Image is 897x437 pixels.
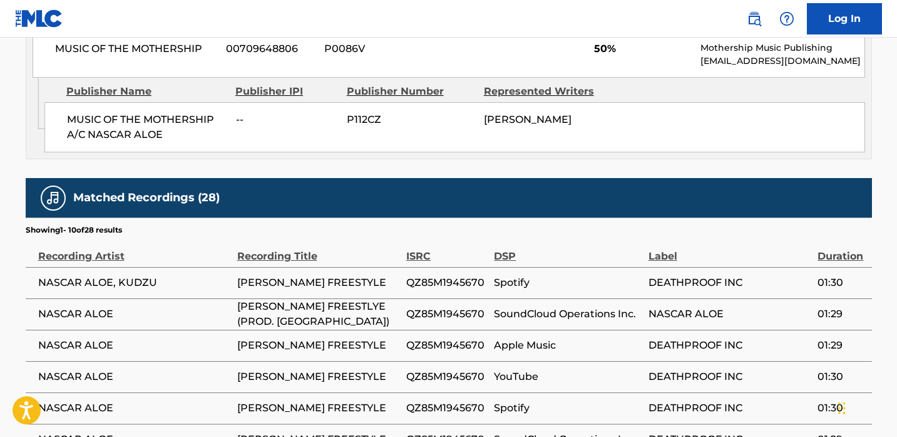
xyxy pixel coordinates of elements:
[406,369,488,384] span: QZ85M1945670
[38,307,231,322] span: NASCAR ALOE
[494,236,642,264] div: DSP
[226,41,315,56] span: 00709648806
[494,369,642,384] span: YouTube
[648,275,811,290] span: DEATHPROOF INC
[494,338,642,353] span: Apple Music
[594,41,691,56] span: 50%
[700,55,864,68] p: [EMAIL_ADDRESS][DOMAIN_NAME]
[406,307,488,322] span: QZ85M1945670
[237,236,400,264] div: Recording Title
[779,11,794,26] img: help
[38,275,231,290] span: NASCAR ALOE, KUDZU
[648,236,811,264] div: Label
[235,84,337,99] div: Publisher IPI
[648,307,811,322] span: NASCAR ALOE
[406,338,488,353] span: QZ85M1945670
[26,224,122,236] p: Showing 1 - 10 of 28 results
[484,84,612,99] div: Represented Writers
[406,275,488,290] span: QZ85M1945670
[818,401,865,416] span: 01:30
[494,401,642,416] span: Spotify
[742,6,767,31] a: Public Search
[46,191,61,206] img: Matched Recordings
[347,84,474,99] div: Publisher Number
[73,191,220,205] h5: Matched Recordings (28)
[494,275,642,290] span: Spotify
[834,377,897,437] iframe: Chat Widget
[66,84,226,99] div: Publisher Name
[818,275,865,290] span: 01:30
[237,401,400,416] span: [PERSON_NAME] FREESTYLE
[818,338,865,353] span: 01:29
[347,112,474,127] span: P112CZ
[774,6,799,31] div: Help
[406,401,488,416] span: QZ85M1945670
[38,369,231,384] span: NASCAR ALOE
[648,369,811,384] span: DEATHPROOF INC
[15,9,63,28] img: MLC Logo
[818,369,865,384] span: 01:30
[747,11,762,26] img: search
[818,307,865,322] span: 01:29
[55,41,217,56] span: MUSIC OF THE MOTHERSHIP
[648,338,811,353] span: DEATHPROOF INC
[648,401,811,416] span: DEATHPROOF INC
[484,113,572,125] span: [PERSON_NAME]
[807,3,882,34] a: Log In
[237,299,400,329] span: [PERSON_NAME] FREESTLYE (PROD. [GEOGRAPHIC_DATA])
[838,389,846,427] div: Drag
[38,401,231,416] span: NASCAR ALOE
[818,236,865,264] div: Duration
[237,275,400,290] span: [PERSON_NAME] FREESTYLE
[237,338,400,353] span: [PERSON_NAME] FREESTYLE
[236,112,337,127] span: --
[494,307,642,322] span: SoundCloud Operations Inc.
[700,41,864,55] p: Mothership Music Publishing
[67,112,227,142] span: MUSIC OF THE MOTHERSHIP A/C NASCAR ALOE
[38,338,231,353] span: NASCAR ALOE
[38,236,231,264] div: Recording Artist
[237,369,400,384] span: [PERSON_NAME] FREESTYLE
[406,236,488,264] div: ISRC
[324,41,446,56] span: P0086V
